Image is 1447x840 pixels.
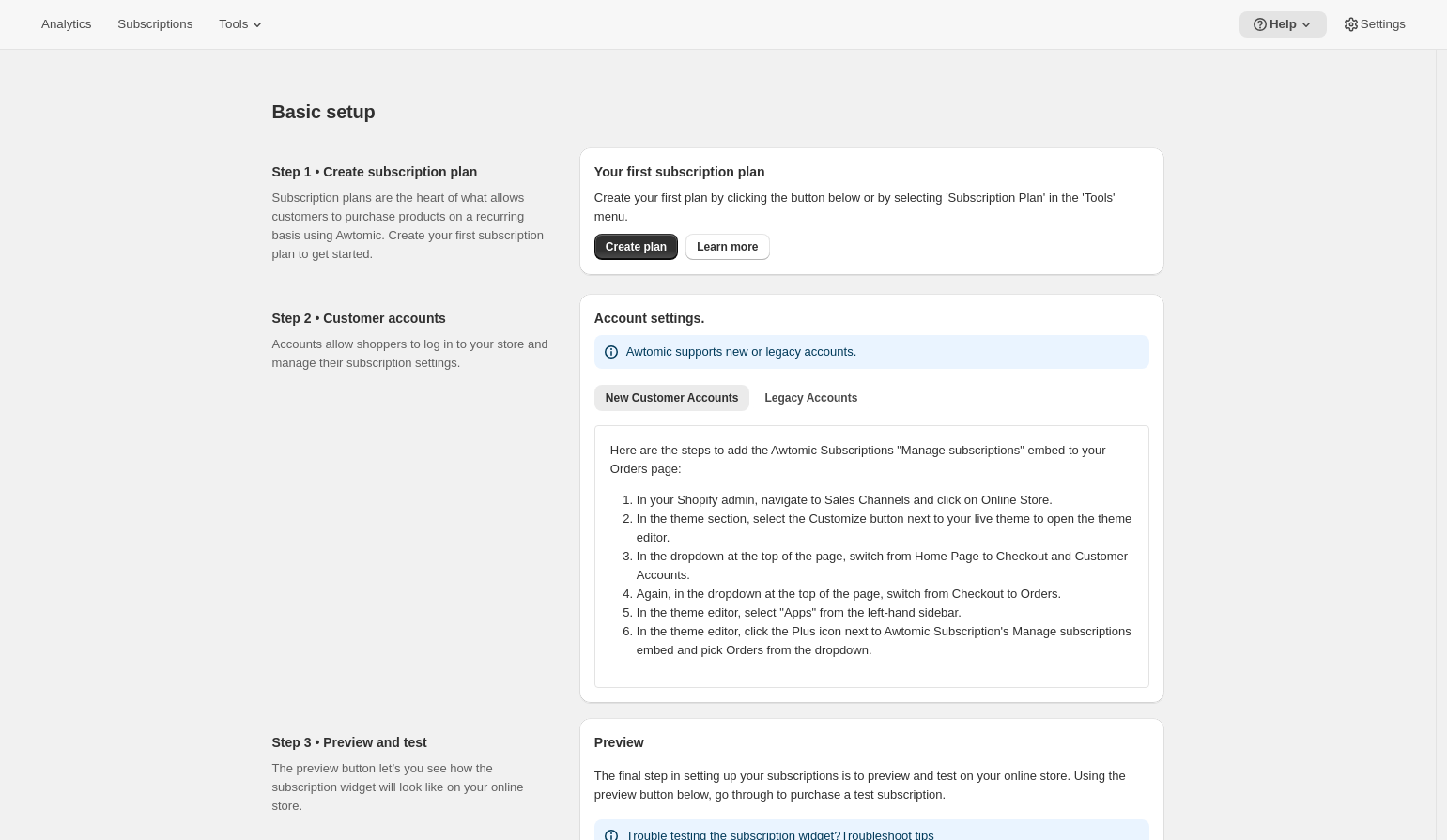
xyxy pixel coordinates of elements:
[637,585,1145,603] li: Again, in the dropdown at the top of the page, switch from Checkout to Orders.
[594,189,1149,226] p: Create your first plan by clicking the button below or by selecting 'Subscription Plan' in the 'T...
[637,491,1145,510] li: In your Shopify admin, navigate to Sales Channels and click on Online Store.
[272,101,376,122] span: Basic setup
[685,234,769,260] a: Learn more
[753,385,869,411] button: Legacy Accounts
[606,239,667,254] span: Create plan
[1239,11,1327,38] button: Help
[219,17,248,32] span: Tools
[272,759,549,816] p: The preview button let’s you see how the subscription widget will look like on your online store.
[594,234,678,260] button: Create plan
[272,335,549,373] p: Accounts allow shoppers to log in to your store and manage their subscription settings.
[637,603,1145,622] li: In the theme editor, select "Apps" from the left-hand sidebar.
[117,17,192,32] span: Subscriptions
[272,733,549,752] h2: Step 3 • Preview and test
[1270,17,1297,32] span: Help
[106,11,204,38] button: Subscriptions
[208,11,278,38] button: Tools
[594,733,1149,752] h2: Preview
[637,622,1145,660] li: In the theme editor, click the Plus icon next to Awtomic Subscription's Manage subscriptions embe...
[272,162,549,181] h2: Step 1 • Create subscription plan
[594,385,750,411] button: New Customer Accounts
[637,510,1145,547] li: In the theme section, select the Customize button next to your live theme to open the theme editor.
[594,162,1149,181] h2: Your first subscription plan
[272,309,549,328] h2: Step 2 • Customer accounts
[30,11,102,38] button: Analytics
[41,17,91,32] span: Analytics
[272,189,549,264] p: Subscription plans are the heart of what allows customers to purchase products on a recurring bas...
[610,441,1133,479] p: Here are the steps to add the Awtomic Subscriptions "Manage subscriptions" embed to your Orders p...
[764,390,857,405] span: Legacy Accounts
[594,309,1149,328] h2: Account settings.
[594,767,1149,804] p: The final step in setting up your subscriptions is to preview and test on your online store. Usin...
[606,390,739,405] span: New Customer Accounts
[1361,17,1406,32] span: Settings
[637,547,1145,585] li: In the dropdown at the top of the page, switch from Home Page to Checkout and Customer Accounts.
[1331,11,1417,38] button: Settings
[697,239,758,254] span: Learn more
[626,343,856,361] p: Awtomic supports new or legacy accounts.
